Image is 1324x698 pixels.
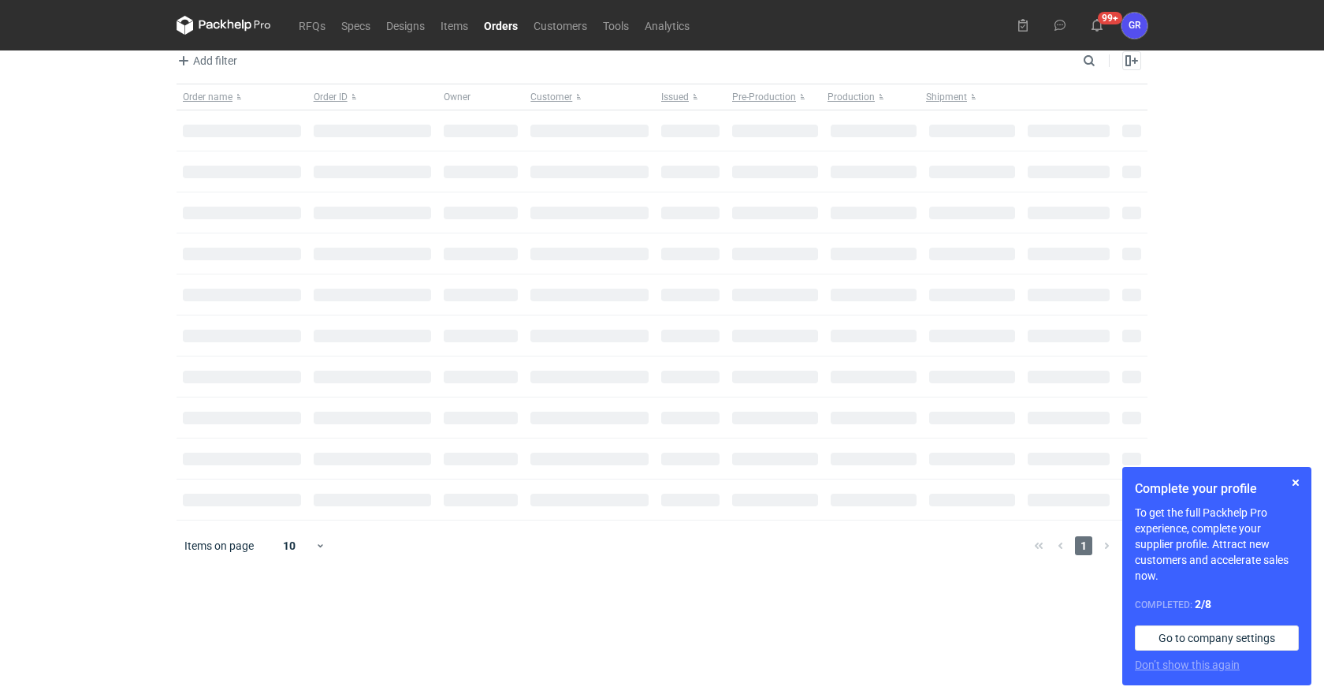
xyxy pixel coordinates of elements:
a: Customers [526,16,595,35]
button: Customer [524,84,655,110]
span: Production [827,91,875,103]
span: Order ID [314,91,348,103]
span: Add filter [174,51,237,70]
span: Customer [530,91,572,103]
h1: Complete your profile [1135,480,1299,498]
span: Pre-Production [732,91,796,103]
button: Order name [177,84,307,110]
a: Specs [333,16,378,35]
div: 10 [264,535,315,557]
button: Pre-Production [726,84,824,110]
a: Go to company settings [1135,625,1299,651]
span: Shipment [926,91,967,103]
div: Completed: [1135,596,1299,613]
a: Designs [378,16,433,35]
button: Issued [655,84,726,110]
a: Orders [476,16,526,35]
button: Skip for now [1286,473,1305,492]
span: 1 [1075,536,1092,555]
p: To get the full Packhelp Pro experience, complete your supplier profile. Attract new customers an... [1135,505,1299,584]
button: 99+ [1084,13,1110,38]
svg: Packhelp Pro [177,16,271,35]
input: Search [1080,51,1130,70]
span: Order name [183,91,232,103]
span: Issued [661,91,689,103]
a: Items [433,16,476,35]
span: Items on page [184,538,254,554]
button: GR [1121,13,1147,39]
strong: 2 / 8 [1195,598,1211,610]
button: Don’t show this again [1135,657,1240,673]
span: Owner [444,91,470,103]
a: Analytics [637,16,697,35]
button: Order ID [307,84,438,110]
button: Production [824,84,923,110]
button: Add filter [173,51,238,70]
a: Tools [595,16,637,35]
button: Shipment [923,84,1021,110]
div: Grzegorz Rosa [1121,13,1147,39]
a: RFQs [291,16,333,35]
